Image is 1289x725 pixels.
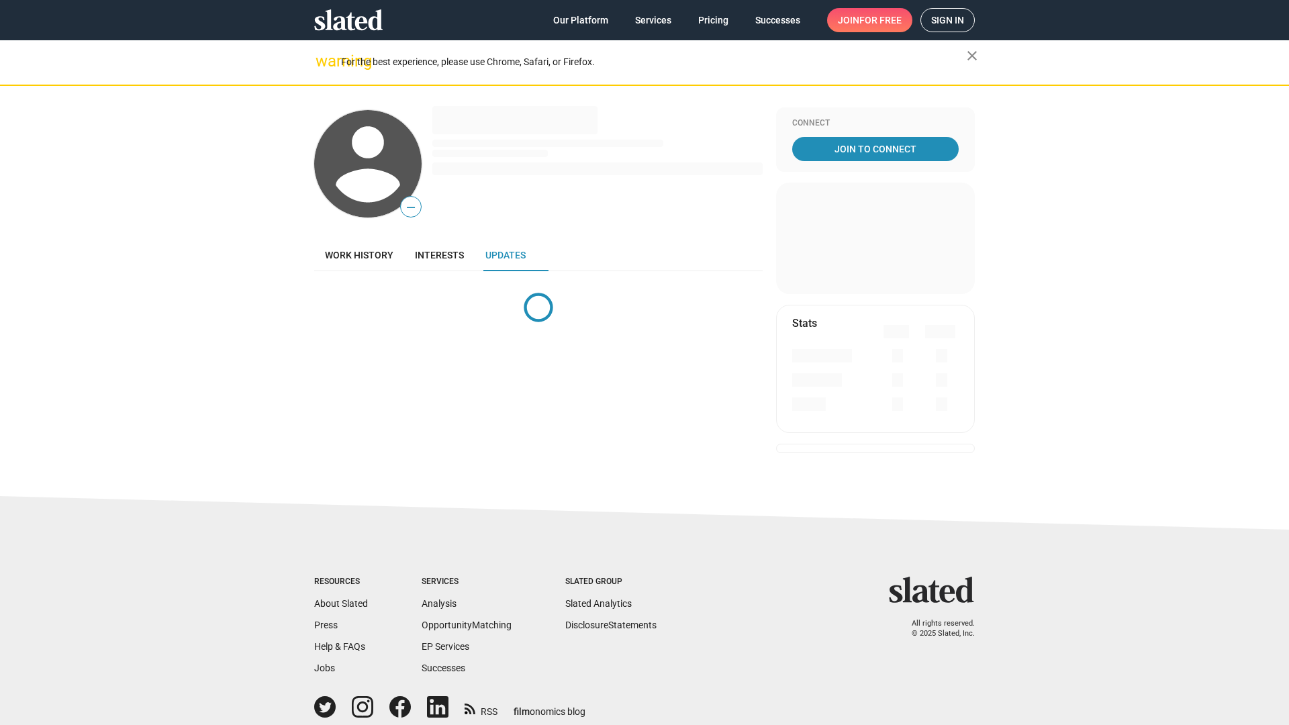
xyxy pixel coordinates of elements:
a: filmonomics blog [514,695,585,718]
div: For the best experience, please use Chrome, Safari, or Firefox. [341,53,967,71]
span: Services [635,8,671,32]
a: Sign in [920,8,975,32]
a: Pricing [687,8,739,32]
span: Sign in [931,9,964,32]
span: Our Platform [553,8,608,32]
a: About Slated [314,598,368,609]
a: Work history [314,239,404,271]
div: Slated Group [565,577,657,587]
span: — [401,199,421,216]
span: Join To Connect [795,137,956,161]
a: DisclosureStatements [565,620,657,630]
span: Join [838,8,902,32]
a: Joinfor free [827,8,912,32]
a: Analysis [422,598,457,609]
div: Resources [314,577,368,587]
span: film [514,706,530,717]
a: Successes [745,8,811,32]
span: Successes [755,8,800,32]
span: Updates [485,250,526,260]
a: Jobs [314,663,335,673]
a: Press [314,620,338,630]
a: Services [624,8,682,32]
mat-card-title: Stats [792,316,817,330]
span: Pricing [698,8,728,32]
a: RSS [465,697,497,718]
a: Help & FAQs [314,641,365,652]
mat-icon: warning [316,53,332,69]
div: Connect [792,118,959,129]
span: Interests [415,250,464,260]
a: OpportunityMatching [422,620,512,630]
a: Successes [422,663,465,673]
a: Slated Analytics [565,598,632,609]
a: Our Platform [542,8,619,32]
a: EP Services [422,641,469,652]
p: All rights reserved. © 2025 Slated, Inc. [898,619,975,638]
span: Work history [325,250,393,260]
a: Join To Connect [792,137,959,161]
a: Updates [475,239,536,271]
a: Interests [404,239,475,271]
span: for free [859,8,902,32]
mat-icon: close [964,48,980,64]
div: Services [422,577,512,587]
